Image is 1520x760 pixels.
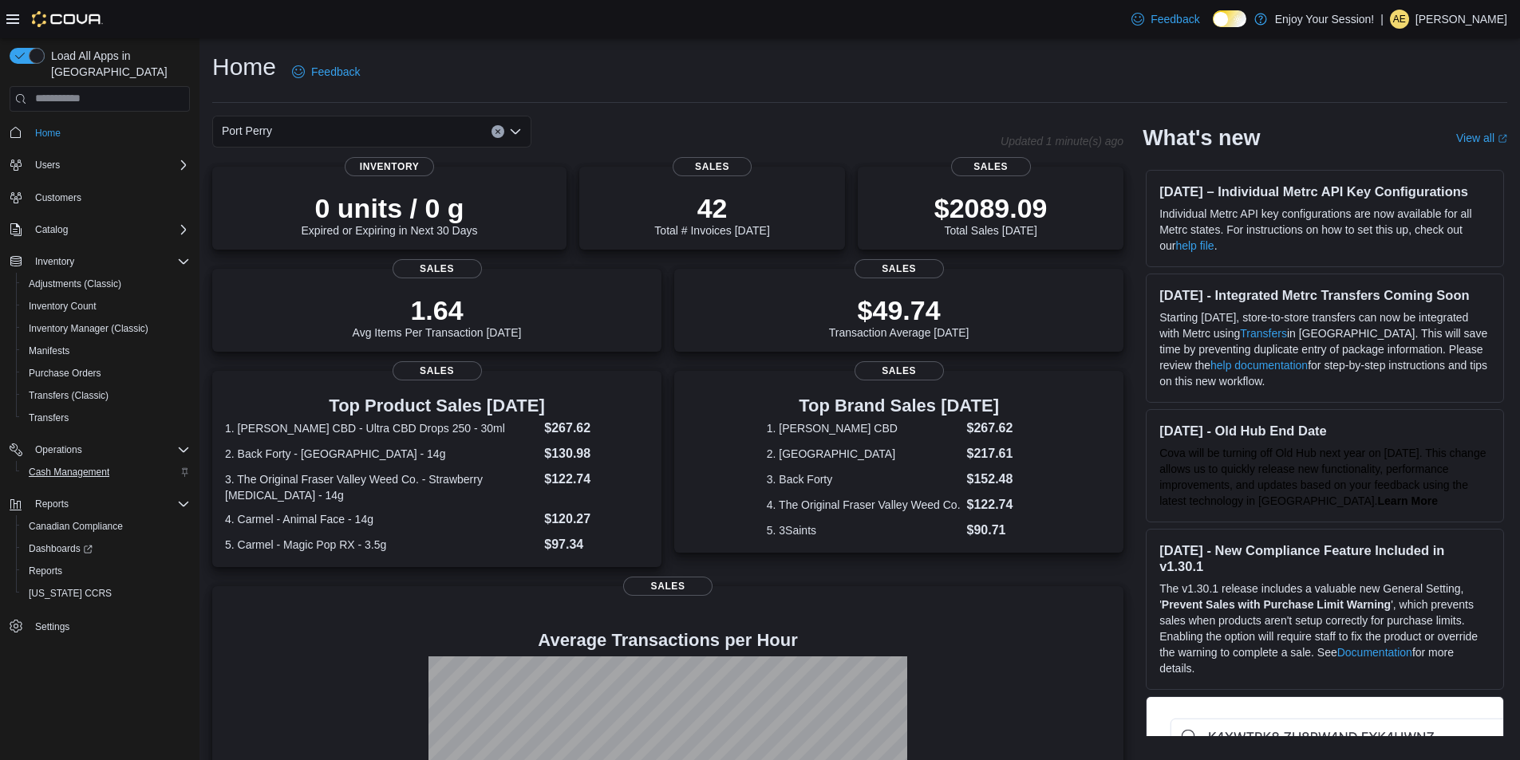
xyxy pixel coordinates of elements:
span: Manifests [22,341,190,360]
div: Total Sales [DATE] [934,192,1048,237]
button: Home [3,121,196,144]
span: Sales [951,157,1031,176]
span: Settings [29,616,190,636]
dt: 4. The Original Fraser Valley Weed Co. [767,497,961,513]
a: Home [29,124,67,143]
button: Inventory [3,250,196,273]
span: Catalog [29,220,190,239]
p: $49.74 [829,294,969,326]
span: Inventory Count [29,300,97,313]
dd: $122.74 [967,495,1032,514]
p: Starting [DATE], store-to-store transfers can now be integrated with Metrc using in [GEOGRAPHIC_D... [1159,309,1490,389]
span: Reports [29,565,62,577]
span: Inventory Manager (Classic) [22,319,190,338]
span: Users [35,159,60,171]
a: Adjustments (Classic) [22,274,128,293]
span: Canadian Compliance [22,517,190,536]
button: Catalog [3,219,196,241]
dt: 3. The Original Fraser Valley Weed Co. - Strawberry [MEDICAL_DATA] - 14g [225,471,538,503]
a: Reports [22,561,69,581]
span: Home [29,123,190,143]
span: Adjustments (Classic) [22,274,190,293]
button: [US_STATE] CCRS [16,582,196,604]
span: Dashboards [29,542,93,555]
button: Operations [3,439,196,461]
a: [US_STATE] CCRS [22,584,118,603]
span: Sales [855,361,944,380]
span: [US_STATE] CCRS [29,587,112,600]
span: Sales [855,259,944,278]
a: Customers [29,188,88,207]
span: Operations [29,440,190,459]
span: Inventory [345,157,434,176]
p: 1.64 [353,294,522,326]
span: Home [35,127,61,140]
button: Reports [16,560,196,582]
dt: 1. [PERSON_NAME] CBD - Ultra CBD Drops 250 - 30ml [225,420,538,436]
span: Customers [35,191,81,204]
button: Operations [29,440,89,459]
h4: Average Transactions per Hour [225,631,1111,650]
span: Cash Management [29,466,109,478]
span: Adjustments (Classic) [29,278,121,290]
strong: Prevent Sales with Purchase Limit Warning [1162,598,1391,611]
button: Cash Management [16,461,196,483]
div: Avg Items Per Transaction [DATE] [353,294,522,339]
div: Total # Invoices [DATE] [654,192,769,237]
button: Canadian Compliance [16,515,196,538]
svg: External link [1498,134,1507,144]
span: Sales [393,361,482,380]
span: Transfers (Classic) [22,386,190,405]
dd: $267.62 [967,419,1032,438]
h3: [DATE] – Individual Metrc API Key Configurations [1159,183,1490,199]
button: Inventory Count [16,295,196,317]
h3: Top Brand Sales [DATE] [767,396,1032,415]
button: Customers [3,186,196,209]
button: Settings [3,614,196,637]
a: Inventory Manager (Classic) [22,319,155,338]
button: Clear input [492,125,504,138]
button: Inventory Manager (Classic) [16,317,196,340]
p: The v1.30.1 release includes a valuable new General Setting, ' ', which prevents sales when produ... [1159,581,1490,676]
a: Purchase Orders [22,364,108,383]
dd: $267.62 [544,419,649,438]
span: Dark Mode [1213,27,1214,28]
dd: $130.98 [544,444,649,463]
span: Transfers [29,412,69,424]
span: Cash Management [22,463,190,482]
button: Purchase Orders [16,362,196,384]
span: Inventory Count [22,297,190,316]
dt: 2. Back Forty - [GEOGRAPHIC_DATA] - 14g [225,446,538,462]
h1: Home [212,51,276,83]
p: Updated 1 minute(s) ago [1001,135,1123,148]
span: AE [1393,10,1406,29]
div: Transaction Average [DATE] [829,294,969,339]
button: Adjustments (Classic) [16,273,196,295]
p: Individual Metrc API key configurations are now available for all Metrc states. For instructions ... [1159,206,1490,254]
span: Reports [22,561,190,581]
span: Inventory [35,255,74,268]
p: $2089.09 [934,192,1048,224]
dt: 5. 3Saints [767,522,961,538]
a: Dashboards [16,538,196,560]
span: Sales [393,259,482,278]
span: Cova will be turning off Old Hub next year on [DATE]. This change allows us to quickly release ne... [1159,447,1486,507]
p: 42 [654,192,769,224]
h3: [DATE] - Integrated Metrc Transfers Coming Soon [1159,287,1490,303]
div: Expired or Expiring in Next 30 Days [302,192,478,237]
span: Catalog [35,223,68,236]
button: Reports [29,494,75,514]
span: Reports [29,494,190,514]
a: Canadian Compliance [22,517,129,536]
button: Inventory [29,252,81,271]
dd: $122.74 [544,470,649,489]
span: Purchase Orders [22,364,190,383]
span: Canadian Compliance [29,520,123,533]
span: Washington CCRS [22,584,190,603]
span: Settings [35,620,69,633]
a: Feedback [1125,3,1206,35]
span: Transfers (Classic) [29,389,109,402]
div: Alana Edgington [1390,10,1409,29]
span: Transfers [22,408,190,427]
dt: 1. [PERSON_NAME] CBD [767,420,961,436]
